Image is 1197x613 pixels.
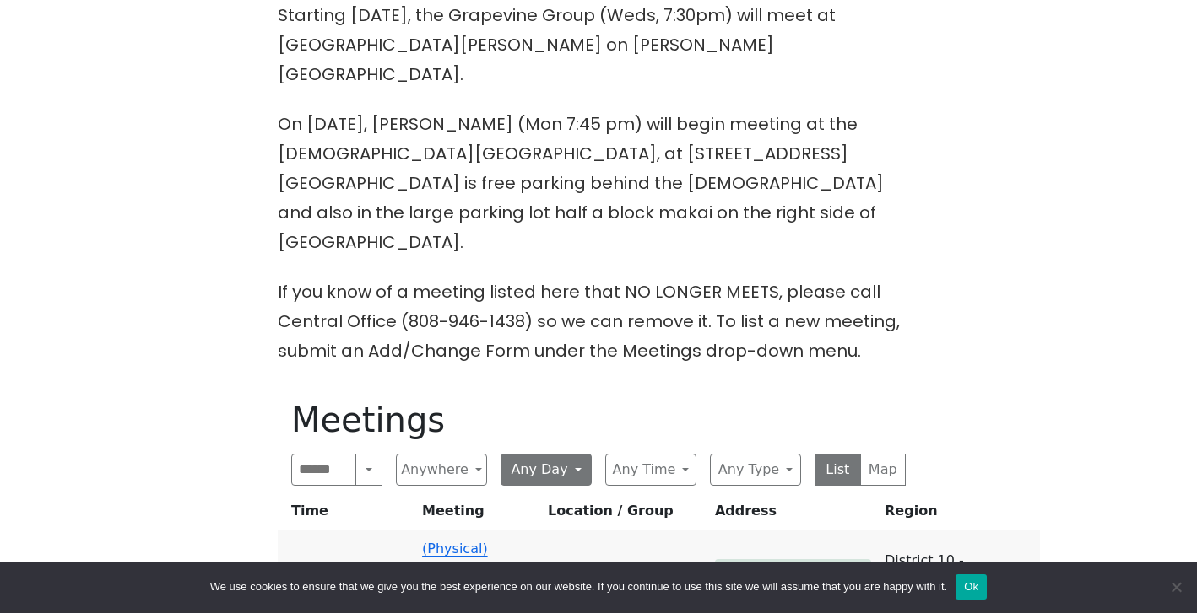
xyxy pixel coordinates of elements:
[878,499,1040,530] th: Region
[815,454,861,486] button: List
[278,277,919,366] p: If you know of a meeting listed here that NO LONGER MEETS, please call Central Office (808-946-14...
[422,540,507,604] a: (Physical) [DATE] Noon Grapevine
[710,454,801,486] button: Any Type
[605,454,696,486] button: Any Time
[396,454,487,486] button: Anywhere
[355,454,382,486] button: Search
[291,400,906,440] h1: Meetings
[278,110,919,257] p: On [DATE], [PERSON_NAME] (Mon 7:45 pm) will begin meeting at the [DEMOGRAPHIC_DATA][GEOGRAPHIC_DA...
[501,454,592,486] button: Any Day
[291,454,356,486] input: Search
[415,499,541,530] th: Meeting
[860,454,907,486] button: Map
[210,578,947,595] span: We use cookies to ensure that we give you the best experience on our website. If you continue to ...
[1167,578,1184,595] span: No
[956,574,987,600] button: Ok
[541,499,708,530] th: Location / Group
[708,499,878,530] th: Address
[278,499,415,530] th: Time
[278,1,919,89] p: Starting [DATE], the Grapevine Group (Weds, 7:30pm) will meet at [GEOGRAPHIC_DATA][PERSON_NAME] o...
